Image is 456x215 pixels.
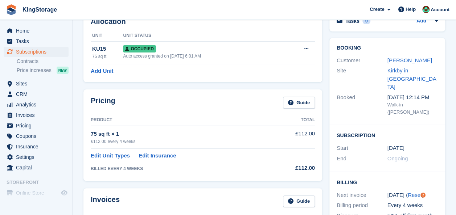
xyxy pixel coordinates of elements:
[16,152,59,162] span: Settings
[337,144,387,152] div: Start
[408,192,422,198] a: Reset
[91,97,115,109] h2: Pricing
[345,18,360,24] h2: Tasks
[273,164,315,172] div: £112.00
[16,110,59,120] span: Invoices
[123,53,283,59] div: Auto access granted on [DATE] 6:01 AM
[16,142,59,152] span: Insurance
[337,131,438,139] h2: Subscription
[16,131,59,141] span: Coupons
[4,79,69,89] a: menu
[362,18,371,24] div: 0
[4,188,69,198] a: menu
[91,195,120,207] h2: Invoices
[17,66,69,74] a: Price increases NEW
[273,126,315,148] td: £112.00
[16,36,59,46] span: Tasks
[16,121,59,131] span: Pricing
[123,45,156,52] span: Occupied
[416,17,426,25] a: Add
[422,6,430,13] img: John King
[387,191,438,199] div: [DATE] ( )
[57,67,69,74] div: NEW
[337,155,387,163] div: End
[92,53,123,60] div: 75 sq ft
[123,30,283,42] th: Unit Status
[17,58,69,65] a: Contracts
[337,191,387,199] div: Next invoice
[91,30,123,42] th: Unit
[337,93,387,116] div: Booked
[4,89,69,99] a: menu
[387,67,436,90] a: Kirkby in [GEOGRAPHIC_DATA]
[139,152,176,160] a: Edit Insurance
[387,144,404,152] time: 2025-07-09 00:00:00 UTC
[283,195,315,207] a: Guide
[16,47,59,57] span: Subscriptions
[370,6,384,13] span: Create
[91,17,315,26] h2: Allocation
[16,188,59,198] span: Online Store
[17,67,52,74] span: Price increases
[4,152,69,162] a: menu
[4,131,69,141] a: menu
[4,163,69,173] a: menu
[91,114,273,126] th: Product
[431,6,449,13] span: Account
[4,26,69,36] a: menu
[420,192,426,198] div: Tooltip anchor
[283,97,315,109] a: Guide
[91,165,273,172] div: BILLED EVERY 4 WEEKS
[91,152,130,160] a: Edit Unit Types
[4,110,69,120] a: menu
[387,201,438,210] div: Every 4 weeks
[337,201,387,210] div: Billing period
[387,93,438,102] div: [DATE] 12:14 PM
[337,56,387,65] div: Customer
[16,89,59,99] span: CRM
[92,45,123,53] div: KU15
[387,57,432,63] a: [PERSON_NAME]
[337,45,438,51] h2: Booking
[273,114,315,126] th: Total
[4,47,69,57] a: menu
[4,121,69,131] a: menu
[406,6,416,13] span: Help
[91,138,273,145] div: £112.00 every 4 weeks
[6,4,17,15] img: stora-icon-8386f47178a22dfd0bd8f6a31ec36ba5ce8667c1dd55bd0f319d3a0aa187defe.svg
[387,101,438,115] div: Walk-in ([PERSON_NAME])
[91,130,273,138] div: 75 sq ft × 1
[7,179,72,186] span: Storefront
[16,100,59,110] span: Analytics
[16,79,59,89] span: Sites
[387,155,408,161] span: Ongoing
[60,189,69,197] a: Preview store
[4,36,69,46] a: menu
[16,163,59,173] span: Capital
[4,100,69,110] a: menu
[4,142,69,152] a: menu
[16,26,59,36] span: Home
[337,67,387,91] div: Site
[337,178,438,186] h2: Billing
[91,67,113,75] a: Add Unit
[20,4,60,16] a: KingStorage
